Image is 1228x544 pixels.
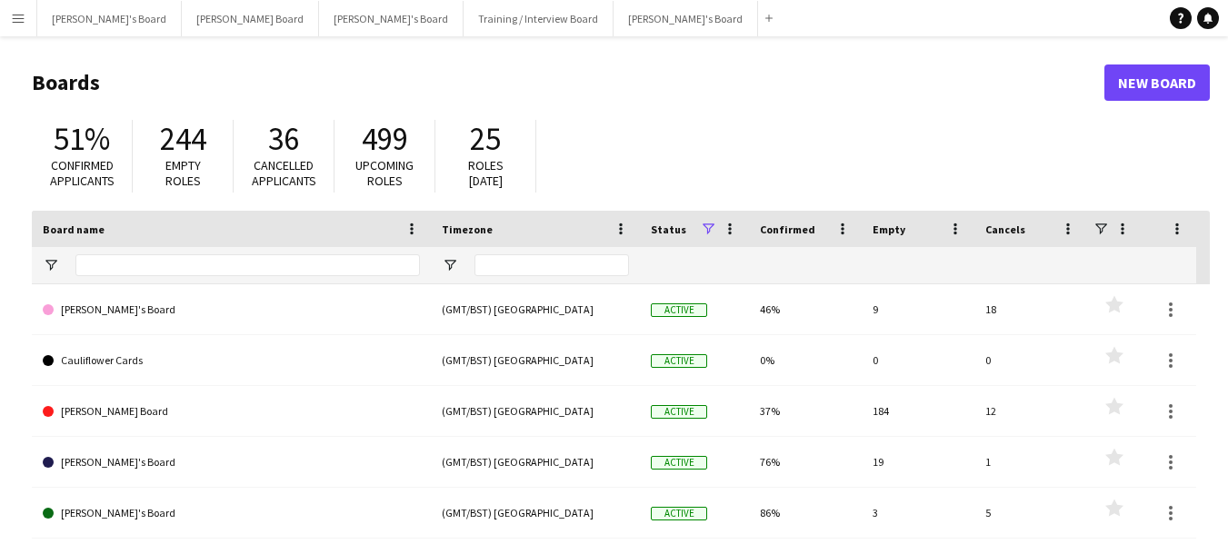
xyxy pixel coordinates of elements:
[32,69,1104,96] h1: Boards
[165,157,201,189] span: Empty roles
[974,437,1087,487] div: 1
[319,1,464,36] button: [PERSON_NAME]'s Board
[431,488,640,538] div: (GMT/BST) [GEOGRAPHIC_DATA]
[474,254,629,276] input: Timezone Filter Input
[431,284,640,334] div: (GMT/BST) [GEOGRAPHIC_DATA]
[43,437,420,488] a: [PERSON_NAME]'s Board
[43,257,59,273] button: Open Filter Menu
[974,335,1087,385] div: 0
[974,386,1087,436] div: 12
[470,119,501,159] span: 25
[431,335,640,385] div: (GMT/BST) [GEOGRAPHIC_DATA]
[75,254,420,276] input: Board name Filter Input
[651,303,707,317] span: Active
[468,157,504,189] span: Roles [DATE]
[43,386,420,437] a: [PERSON_NAME] Board
[43,335,420,386] a: Cauliflower Cards
[431,437,640,487] div: (GMT/BST) [GEOGRAPHIC_DATA]
[362,119,408,159] span: 499
[442,223,493,236] span: Timezone
[749,437,862,487] div: 76%
[985,223,1025,236] span: Cancels
[355,157,414,189] span: Upcoming roles
[749,335,862,385] div: 0%
[862,488,974,538] div: 3
[43,284,420,335] a: [PERSON_NAME]'s Board
[50,157,115,189] span: Confirmed applicants
[862,386,974,436] div: 184
[651,405,707,419] span: Active
[862,284,974,334] div: 9
[749,488,862,538] div: 86%
[252,157,316,189] span: Cancelled applicants
[431,386,640,436] div: (GMT/BST) [GEOGRAPHIC_DATA]
[442,257,458,273] button: Open Filter Menu
[651,223,686,236] span: Status
[651,507,707,520] span: Active
[974,488,1087,538] div: 5
[651,456,707,470] span: Active
[749,284,862,334] div: 46%
[182,1,319,36] button: [PERSON_NAME] Board
[43,223,105,236] span: Board name
[43,488,420,539] a: [PERSON_NAME]'s Board
[862,335,974,385] div: 0
[760,223,815,236] span: Confirmed
[37,1,182,36] button: [PERSON_NAME]'s Board
[1104,64,1210,101] a: New Board
[54,119,110,159] span: 51%
[749,386,862,436] div: 37%
[464,1,614,36] button: Training / Interview Board
[651,354,707,368] span: Active
[862,437,974,487] div: 19
[873,223,905,236] span: Empty
[160,119,206,159] span: 244
[268,119,299,159] span: 36
[974,284,1087,334] div: 18
[614,1,758,36] button: [PERSON_NAME]'s Board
